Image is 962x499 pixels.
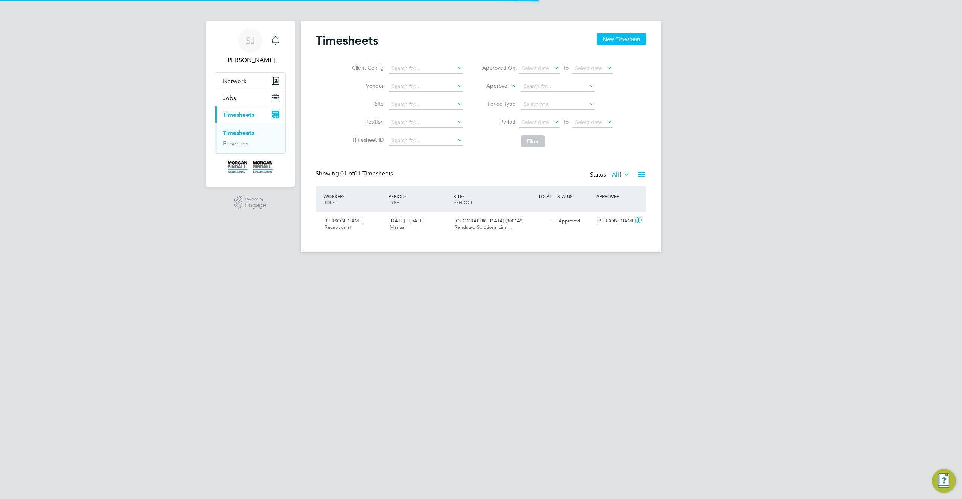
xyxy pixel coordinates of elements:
[594,189,634,203] div: APPROVER
[206,21,295,187] nav: Main navigation
[389,117,463,128] input: Search for...
[350,82,384,89] label: Vendor
[389,199,399,205] span: TYPE
[215,29,286,65] a: SJ[PERSON_NAME]
[215,161,286,173] a: Go to home page
[561,63,571,73] span: To
[350,118,384,125] label: Position
[340,170,393,177] span: 01 Timesheets
[475,82,509,90] label: Approver
[215,123,285,153] div: Timesheets
[215,89,285,106] button: Jobs
[246,36,255,45] span: SJ
[223,111,254,118] span: Timesheets
[538,193,552,199] span: TOTAL
[522,65,549,71] span: Select date
[452,189,517,209] div: SITE
[350,136,384,143] label: Timesheet ID
[482,100,516,107] label: Period Type
[245,202,266,209] span: Engage
[389,63,463,74] input: Search for...
[316,170,395,178] div: Showing
[482,64,516,71] label: Approved On
[612,171,630,178] label: All
[521,135,545,147] button: Filter
[223,77,247,85] span: Network
[215,73,285,89] button: Network
[594,215,634,227] div: [PERSON_NAME]
[234,196,266,210] a: Powered byEngage
[932,469,956,493] button: Engage Resource Center
[575,65,602,71] span: Select date
[555,215,594,227] div: Approved
[590,170,631,180] div: Status
[343,193,344,199] span: /
[561,117,571,127] span: To
[350,100,384,107] label: Site
[405,193,406,199] span: /
[325,224,351,230] span: Receptionist
[228,161,273,173] img: morgansindall-logo-retina.png
[390,224,406,230] span: Manual
[350,64,384,71] label: Client Config
[463,193,464,199] span: /
[215,106,285,123] button: Timesheets
[389,99,463,110] input: Search for...
[223,94,236,101] span: Jobs
[245,196,266,202] span: Powered by
[555,189,594,203] div: STATUS
[322,189,387,209] div: WORKER
[482,118,516,125] label: Period
[522,119,549,126] span: Select date
[316,33,378,48] h2: Timesheets
[521,99,595,110] input: Select one
[597,33,646,45] button: New Timesheet
[389,81,463,92] input: Search for...
[454,199,472,205] span: VENDOR
[387,189,452,209] div: PERIOD
[215,56,286,65] span: Sharon J
[389,135,463,146] input: Search for...
[340,170,354,177] span: 01 of
[223,140,248,147] a: Expenses
[455,224,512,230] span: Randstad Solutions Limi…
[325,218,363,224] span: [PERSON_NAME]
[324,199,335,205] span: ROLE
[455,218,523,224] span: [GEOGRAPHIC_DATA] (300148)
[575,119,602,126] span: Select date
[223,129,254,136] a: Timesheets
[619,171,622,178] span: 1
[521,81,595,92] input: Search for...
[390,218,424,224] span: [DATE] - [DATE]
[516,215,555,227] div: -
